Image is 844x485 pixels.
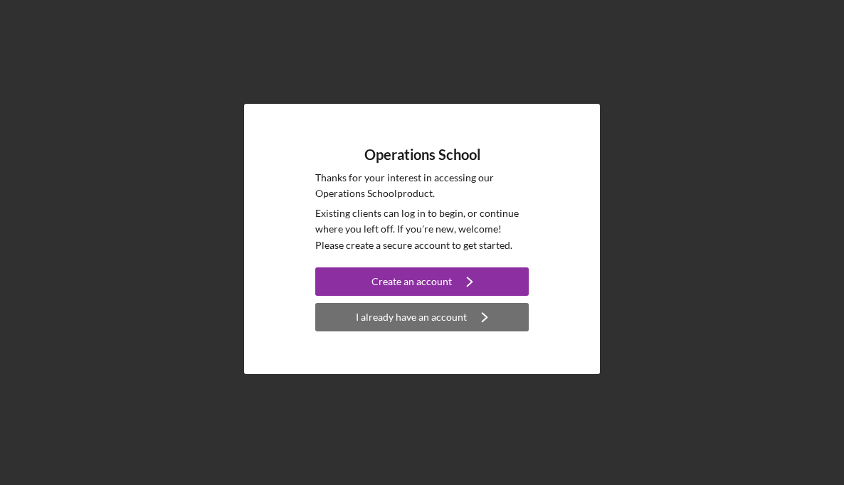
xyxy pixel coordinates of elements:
[371,267,452,296] div: Create an account
[315,170,529,202] p: Thanks for your interest in accessing our Operations School product.
[356,303,467,331] div: I already have an account
[315,267,529,296] button: Create an account
[315,267,529,299] a: Create an account
[364,146,480,163] h4: Operations School
[315,303,529,331] button: I already have an account
[315,206,529,253] p: Existing clients can log in to begin, or continue where you left off. If you're new, welcome! Ple...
